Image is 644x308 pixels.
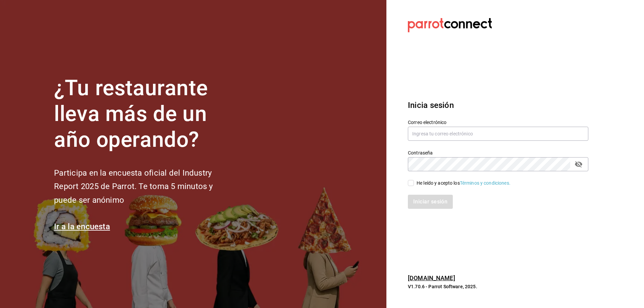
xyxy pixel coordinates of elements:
h2: Participa en la encuesta oficial del Industry Report 2025 de Parrot. Te toma 5 minutos y puede se... [54,166,235,207]
a: [DOMAIN_NAME] [408,274,455,282]
h3: Inicia sesión [408,99,588,111]
button: passwordField [573,159,584,170]
p: V1.70.6 - Parrot Software, 2025. [408,283,588,290]
label: Correo electrónico [408,120,588,125]
h1: ¿Tu restaurante lleva más de un año operando? [54,75,235,152]
div: He leído y acepto los [417,180,511,187]
a: Términos y condiciones. [460,180,511,186]
a: Ir a la encuesta [54,222,110,231]
input: Ingresa tu correo electrónico [408,127,588,141]
label: Contraseña [408,150,588,155]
